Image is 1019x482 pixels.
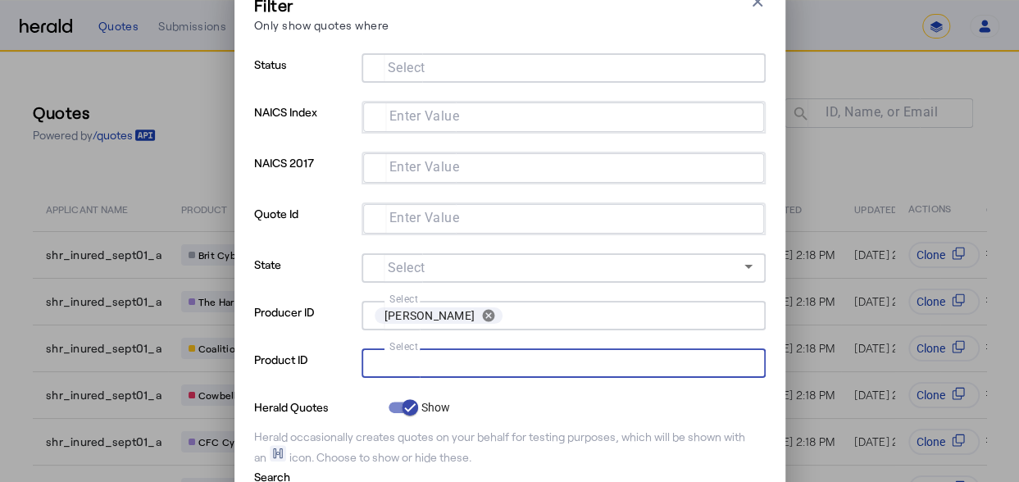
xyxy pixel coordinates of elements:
[389,108,460,124] mat-label: Enter Value
[376,157,751,176] mat-chip-grid: Selection
[388,60,425,75] mat-label: Select
[254,396,382,416] p: Herald Quotes
[384,307,475,324] span: [PERSON_NAME]
[418,399,451,416] label: Show
[375,57,753,76] mat-chip-grid: Selection
[389,210,460,225] mat-label: Enter Value
[389,159,460,175] mat-label: Enter Value
[254,16,389,34] p: Only show quotes where
[254,202,355,253] p: Quote Id
[254,429,766,466] div: Herald occasionally creates quotes on your behalf for testing purposes, which will be shown with ...
[375,352,753,371] mat-chip-grid: Selection
[376,207,751,227] mat-chip-grid: Selection
[254,301,355,348] p: Producer ID
[254,152,355,202] p: NAICS 2017
[475,308,503,323] button: remove Erin Dyer
[376,106,751,125] mat-chip-grid: Selection
[389,340,418,352] mat-label: Select
[375,304,753,327] mat-chip-grid: Selection
[254,53,355,101] p: Status
[254,348,355,396] p: Product ID
[389,293,418,304] mat-label: Select
[254,101,355,152] p: NAICS Index
[254,253,355,301] p: State
[388,260,425,275] mat-label: Select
